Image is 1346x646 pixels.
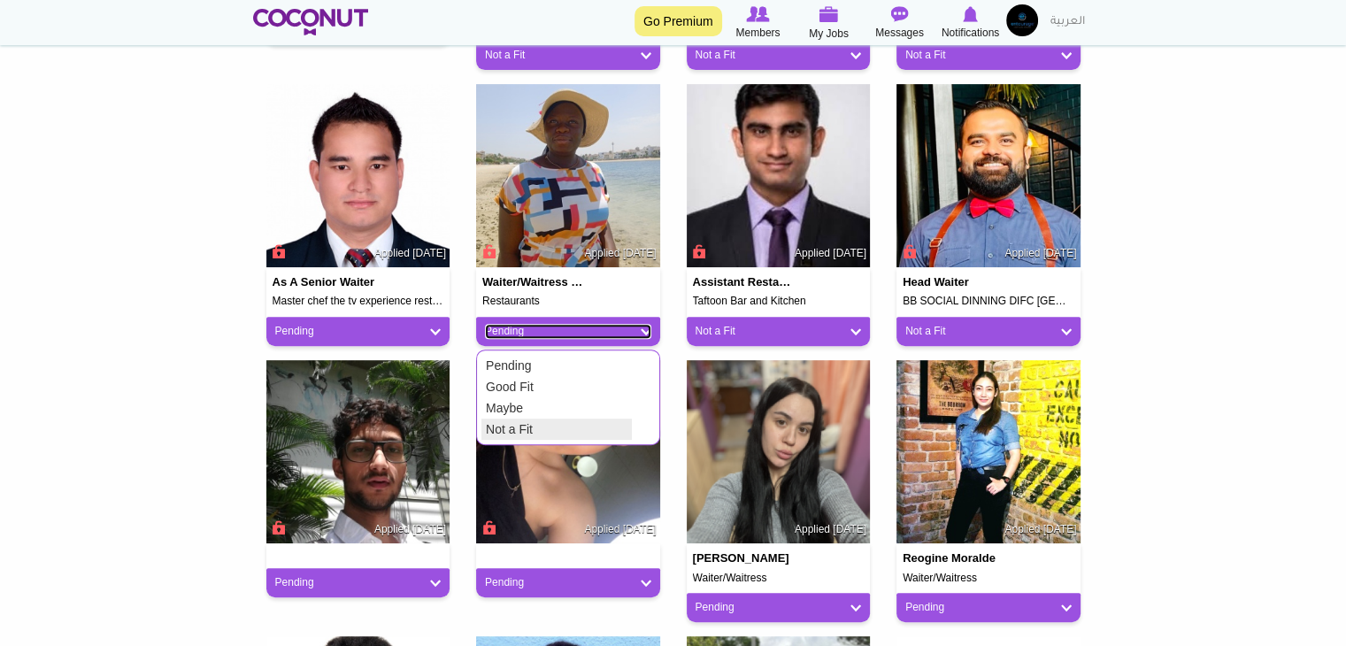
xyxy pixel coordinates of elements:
img: Niteesh Jilla's picture [266,360,450,544]
a: Messages Messages [865,4,935,42]
img: My Jobs [819,6,839,22]
img: Home [253,9,369,35]
img: Kremena Velikova's picture [687,360,871,544]
a: Not a Fit [696,324,862,339]
span: Members [735,24,780,42]
img: Jitendra Sah's picture [896,84,1081,268]
span: Messages [875,24,924,42]
a: Browse Members Members [723,4,794,42]
span: Connect to Unlock the Profile [270,242,286,260]
a: Not a Fit [905,324,1072,339]
h5: BB SOCIAL DINNING DIFC [GEOGRAPHIC_DATA]. [903,296,1074,307]
span: Connect to Unlock the Profile [480,519,496,536]
a: Not a Fit [696,48,862,63]
h4: Head Waiter [903,276,1005,288]
h4: As a Senior Waiter [273,276,375,288]
h4: [PERSON_NAME] [693,552,796,565]
a: Go Premium [635,6,722,36]
h5: Master chef the tv experience restaurant [273,296,444,307]
a: Not a Fit [485,48,651,63]
img: Rizpah Boateng's picture [476,84,660,268]
a: Good Fit [481,376,632,397]
h5: Taftoon Bar and Kitchen [693,296,865,307]
span: Connect to Unlock the Profile [480,242,496,260]
h4: Waiter/Waitress . receptionist. Food runner [482,276,585,288]
a: Pending [696,600,862,615]
img: Reogine Moralde's picture [896,360,1081,544]
a: Not a Fit [905,48,1072,63]
a: Pending [481,355,632,376]
a: Not a Fit [481,419,632,440]
a: Pending [275,575,442,590]
img: Notifications [963,6,978,22]
a: Pending [485,324,651,339]
h5: Restaurants [482,296,654,307]
img: Ganesh Thapa's picture [266,84,450,268]
h4: Reogine Moralde [903,552,1005,565]
span: Connect to Unlock the Profile [690,242,706,260]
a: Notifications Notifications [935,4,1006,42]
a: Pending [905,600,1072,615]
h5: Waiter/Waitress [903,573,1074,584]
span: Connect to Unlock the Profile [900,242,916,260]
span: Connect to Unlock the Profile [270,519,286,536]
span: My Jobs [809,25,849,42]
a: Pending [275,324,442,339]
img: Mohit Monga's picture [687,84,871,268]
h4: Assistant Restaurant Manager [693,276,796,288]
a: Maybe [481,397,632,419]
a: Pending [485,575,651,590]
img: Kristjana Lleshaj's picture [476,360,660,544]
span: Notifications [942,24,999,42]
a: العربية [1042,4,1094,40]
img: Browse Members [746,6,769,22]
a: My Jobs My Jobs [794,4,865,42]
img: Messages [891,6,909,22]
h5: Waiter/Waitress [693,573,865,584]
